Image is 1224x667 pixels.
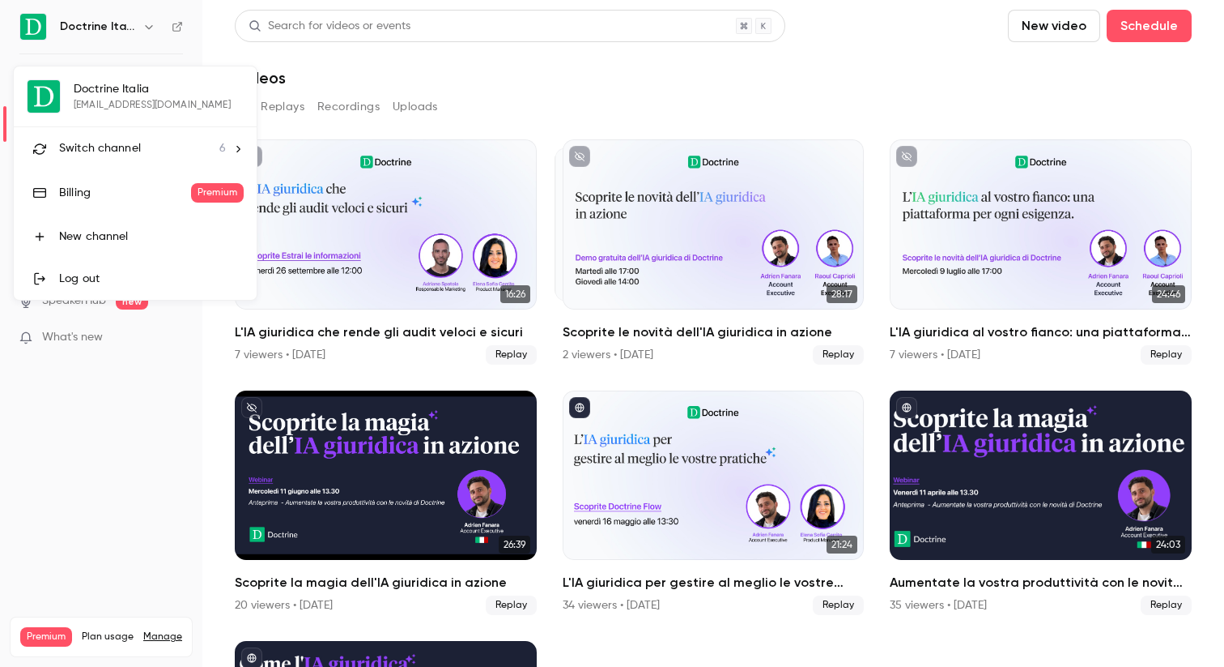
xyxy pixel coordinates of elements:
[59,271,244,287] div: Log out
[59,140,141,157] span: Switch channel
[219,140,226,157] span: 6
[59,185,191,201] div: Billing
[191,183,244,203] span: Premium
[59,229,244,245] div: New channel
